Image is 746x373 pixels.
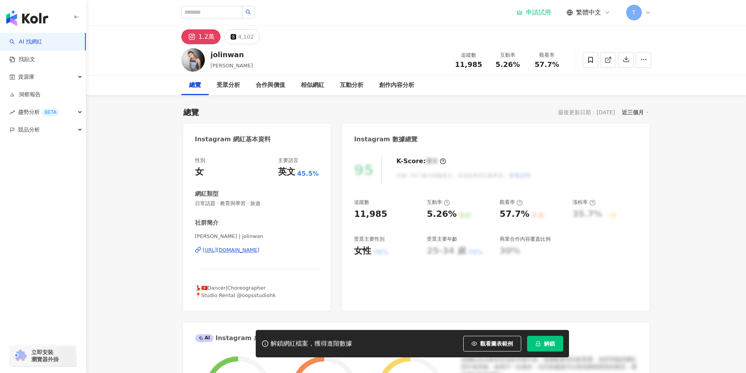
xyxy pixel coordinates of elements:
div: 相似網紅 [301,81,324,90]
a: searchAI 找網紅 [9,38,42,46]
div: 網紅類型 [195,190,219,198]
div: 解鎖網紅檔案，獲得進階數據 [271,340,352,348]
div: 社群簡介 [195,219,219,227]
div: 女 [195,166,204,178]
span: 45.5% [297,169,319,178]
div: K-Score : [396,157,446,166]
button: 解鎖 [527,336,563,351]
div: 總覽 [189,81,201,90]
button: 觀看圖表範例 [463,336,521,351]
span: rise [9,110,15,115]
div: 受眾主要性別 [354,236,385,243]
span: 趨勢分析 [18,103,60,121]
img: chrome extension [13,350,28,362]
div: 57.7% [500,208,529,220]
div: 近三個月 [622,107,649,117]
div: 英文 [278,166,295,178]
a: chrome extension立即安裝 瀏覽器外掛 [10,345,76,366]
div: Instagram 網紅基本資料 [195,135,271,144]
button: 4,102 [224,29,260,44]
span: 資源庫 [18,68,34,86]
span: 立即安裝 瀏覽器外掛 [31,349,59,363]
div: 女性 [354,245,371,257]
div: 性別 [195,157,205,164]
div: 11,985 [354,208,387,220]
div: 追蹤數 [454,51,484,59]
div: 受眾主要年齡 [427,236,457,243]
div: 最後更新日期：[DATE] [558,109,615,115]
div: 主要語言 [278,157,298,164]
div: 總覽 [183,107,199,118]
span: 💃🏻🇭🇰Dancer|Choreographer 📍Studio Rental @oopsstudiohk [195,285,276,298]
span: 11,985 [455,60,482,68]
div: 合作與價值 [256,81,285,90]
span: lock [535,341,541,346]
span: T [632,8,636,17]
div: 互動率 [427,199,450,206]
div: [URL][DOMAIN_NAME] [203,247,260,254]
a: 申請試用 [517,9,551,16]
span: search [246,9,251,15]
div: 互動率 [493,51,523,59]
div: 商業合作內容覆蓋比例 [500,236,551,243]
div: 受眾分析 [217,81,240,90]
div: jolinwan [211,50,253,59]
div: 4,102 [238,31,254,42]
div: 創作內容分析 [379,81,414,90]
button: 1.2萬 [181,29,220,44]
span: 57.7% [535,61,559,68]
img: KOL Avatar [181,48,205,72]
a: [URL][DOMAIN_NAME] [195,247,319,254]
div: 1.2萬 [199,31,215,42]
img: logo [6,10,48,26]
div: 漲粉率 [573,199,596,206]
span: 繁體中文 [576,8,601,17]
div: 5.26% [427,208,457,220]
div: 觀看率 [500,199,523,206]
span: [PERSON_NAME] | jolinwan [195,233,319,240]
span: [PERSON_NAME] [211,63,253,68]
span: 解鎖 [544,341,555,347]
span: 觀看圖表範例 [480,341,513,347]
a: 找貼文 [9,56,35,63]
span: 競品分析 [18,121,40,139]
div: BETA [42,108,60,116]
span: 日常話題 · 教育與學習 · 旅遊 [195,200,319,207]
div: 互動分析 [340,81,363,90]
div: 觀看率 [532,51,562,59]
a: 洞察報告 [9,91,41,99]
div: Instagram 數據總覽 [354,135,417,144]
div: 追蹤數 [354,199,369,206]
span: 5.26% [495,61,520,68]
